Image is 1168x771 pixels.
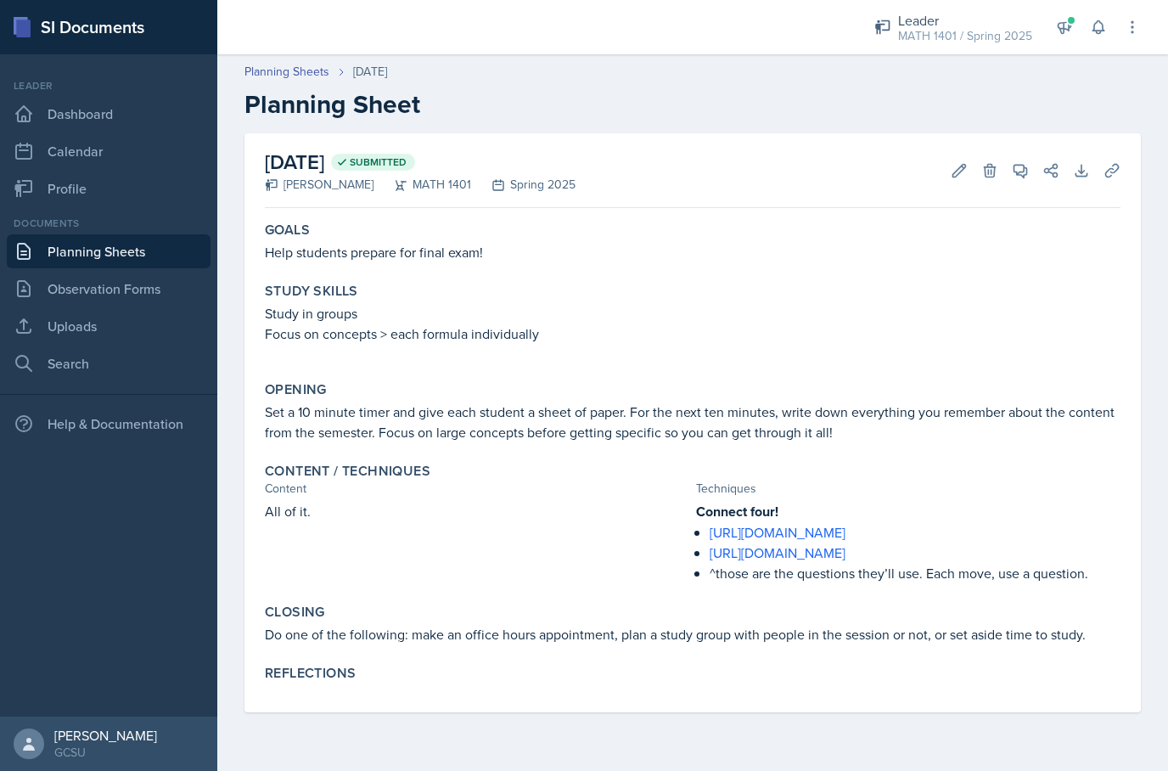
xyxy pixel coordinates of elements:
[265,176,373,194] div: [PERSON_NAME]
[265,283,358,300] label: Study Skills
[7,346,211,380] a: Search
[54,727,157,744] div: [PERSON_NAME]
[265,222,310,239] label: Goals
[265,604,325,621] label: Closing
[353,63,387,81] div: [DATE]
[898,27,1032,45] div: MATH 1401 / Spring 2025
[244,89,1141,120] h2: Planning Sheet
[265,501,689,521] p: All of it.
[7,134,211,168] a: Calendar
[7,172,211,205] a: Profile
[244,63,329,81] a: Planning Sheets
[7,97,211,131] a: Dashboard
[7,78,211,93] div: Leader
[471,176,576,194] div: Spring 2025
[7,407,211,441] div: Help & Documentation
[710,523,845,542] a: [URL][DOMAIN_NAME]
[7,309,211,343] a: Uploads
[7,272,211,306] a: Observation Forms
[265,480,689,498] div: Content
[265,303,1120,324] p: Study in groups
[898,10,1032,31] div: Leader
[7,216,211,231] div: Documents
[710,543,845,562] a: [URL][DOMAIN_NAME]
[265,624,1120,644] p: Do one of the following: make an office hours appointment, plan a study group with people in the ...
[54,744,157,761] div: GCSU
[265,242,1120,262] p: Help students prepare for final exam!
[7,234,211,268] a: Planning Sheets
[265,463,430,480] label: Content / Techniques
[710,563,1120,583] p: ^those are the questions they’ll use. Each move, use a question.
[265,324,1120,344] p: Focus on concepts > each formula individually
[265,147,576,177] h2: [DATE]
[350,155,407,169] span: Submitted
[265,665,356,682] label: Reflections
[265,402,1120,442] p: Set a 10 minute timer and give each student a sheet of paper. For the next ten minutes, write dow...
[696,480,1120,498] div: Techniques
[265,381,327,398] label: Opening
[696,502,778,521] strong: Connect four!
[373,176,471,194] div: MATH 1401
